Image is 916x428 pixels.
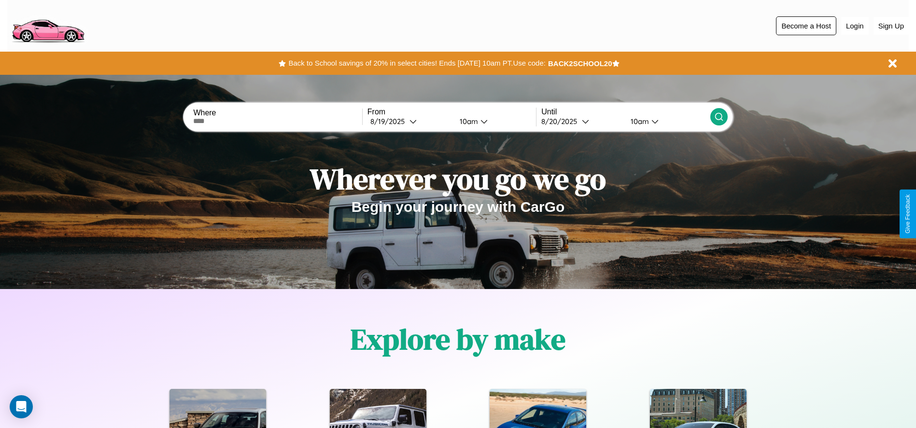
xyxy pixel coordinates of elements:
[367,116,452,126] button: 8/19/2025
[541,108,710,116] label: Until
[541,117,582,126] div: 8 / 20 / 2025
[626,117,651,126] div: 10am
[455,117,480,126] div: 10am
[193,109,362,117] label: Where
[7,5,88,45] img: logo
[623,116,710,126] button: 10am
[370,117,409,126] div: 8 / 19 / 2025
[452,116,536,126] button: 10am
[10,395,33,418] div: Open Intercom Messenger
[776,16,836,35] button: Become a Host
[548,59,612,68] b: BACK2SCHOOL20
[286,56,548,70] button: Back to School savings of 20% in select cities! Ends [DATE] 10am PT.Use code:
[904,194,911,234] div: Give Feedback
[351,319,565,359] h1: Explore by make
[841,17,869,35] button: Login
[874,17,909,35] button: Sign Up
[367,108,536,116] label: From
